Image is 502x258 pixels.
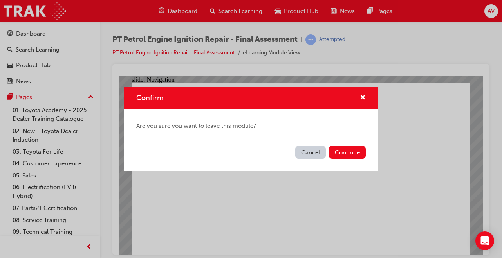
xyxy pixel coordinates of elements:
button: cross-icon [360,93,366,103]
button: Continue [329,146,366,159]
div: Are you sure you want to leave this module? [124,109,378,143]
span: Confirm [136,93,163,102]
div: Open Intercom Messenger [475,231,494,250]
div: Confirm [124,87,378,171]
button: Cancel [295,146,326,159]
span: cross-icon [360,95,366,102]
